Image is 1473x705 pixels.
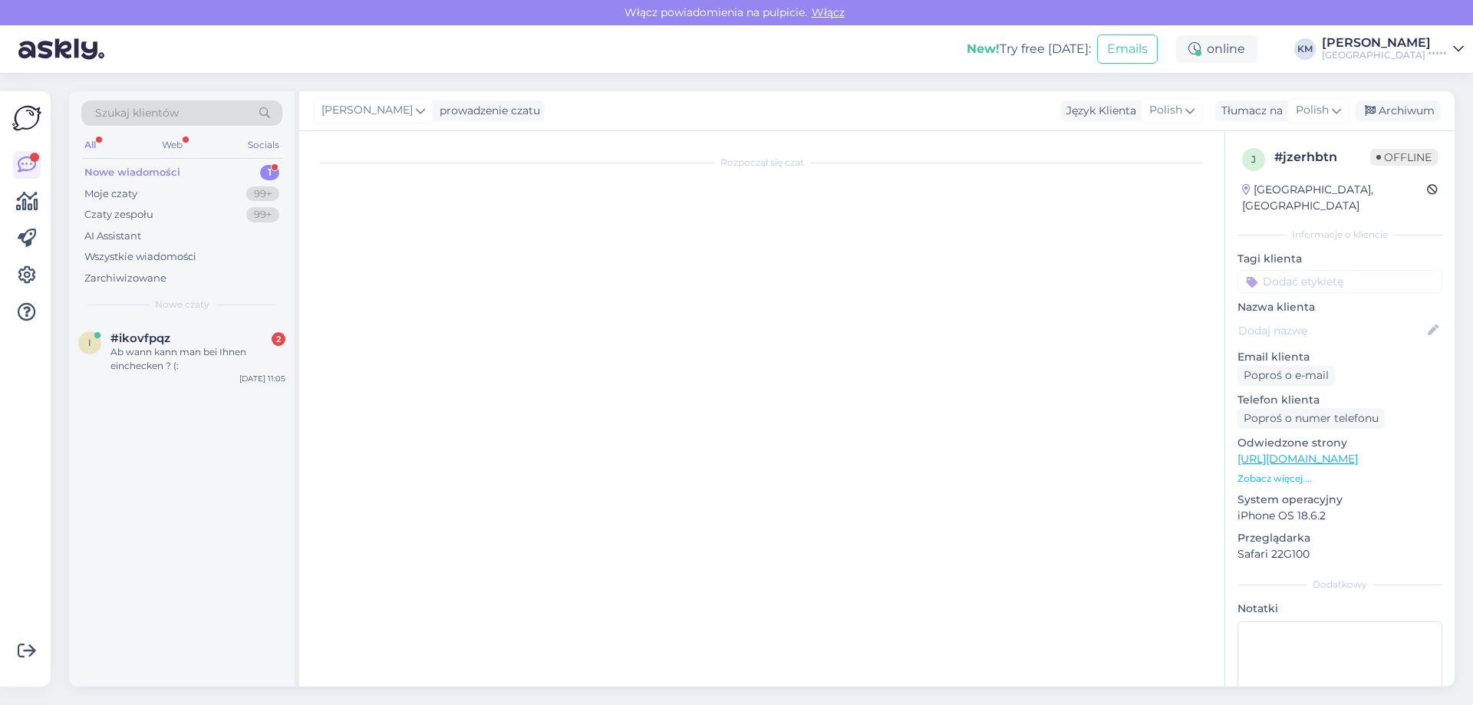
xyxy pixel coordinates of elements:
p: Nazwa klienta [1237,299,1442,315]
p: System operacyjny [1237,492,1442,508]
div: Rozpoczął się czat [315,156,1209,170]
p: Tagi klienta [1237,251,1442,267]
input: Dodać etykietę [1237,270,1442,293]
div: 99+ [246,186,279,202]
input: Dodaj nazwę [1238,322,1425,339]
span: i [88,337,91,348]
p: Odwiedzone strony [1237,435,1442,451]
p: Przeglądarka [1237,530,1442,546]
div: Poproś o numer telefonu [1237,408,1385,429]
span: #ikovfpqz [110,331,170,345]
span: j [1251,153,1256,165]
b: New! [967,41,1000,56]
div: online [1176,35,1257,63]
div: AI Assistant [84,229,141,244]
div: [GEOGRAPHIC_DATA], [GEOGRAPHIC_DATA] [1242,182,1427,214]
div: Tłumacz na [1215,103,1283,119]
span: Polish [1296,102,1329,119]
div: Język Klienta [1060,103,1136,119]
a: [URL][DOMAIN_NAME] [1237,452,1358,466]
div: 99+ [246,207,279,222]
div: Moje czaty [84,186,137,202]
div: Poproś o e-mail [1237,365,1335,386]
span: Polish [1149,102,1182,119]
p: Telefon klienta [1237,392,1442,408]
div: Archiwum [1356,100,1441,121]
div: 2 [272,332,285,346]
p: iPhone OS 18.6.2 [1237,508,1442,524]
span: Szukaj klientów [95,105,179,121]
p: Notatki [1237,601,1442,617]
div: Ab wann kann man bei Ihnen einchecken ? (: [110,345,285,373]
div: 1 [260,165,279,180]
p: Email klienta [1237,349,1442,365]
p: Zobacz więcej ... [1237,472,1442,486]
div: # jzerhbtn [1274,148,1370,166]
div: Try free [DATE]: [967,40,1091,58]
img: Askly Logo [12,104,41,133]
div: [DATE] 11:05 [239,373,285,384]
span: Nowe czaty [155,298,209,311]
button: Emails [1097,35,1158,64]
span: [PERSON_NAME] [321,102,413,119]
div: Czaty zespołu [84,207,153,222]
div: Dodatkowy [1237,578,1442,591]
span: Włącz [807,5,849,19]
div: Socials [245,135,282,155]
span: Offline [1370,149,1438,166]
p: Safari 22G100 [1237,546,1442,562]
div: Web [159,135,186,155]
div: prowadzenie czatu [433,103,540,119]
div: [PERSON_NAME] [1322,37,1447,49]
div: Informacje o kliencie [1237,228,1442,242]
div: KM [1294,38,1316,60]
div: Wszystkie wiadomości [84,249,196,265]
div: Zarchiwizowane [84,271,166,286]
div: Nowe wiadomości [84,165,180,180]
div: All [81,135,99,155]
a: [PERSON_NAME][GEOGRAPHIC_DATA] ***** [1322,37,1464,61]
